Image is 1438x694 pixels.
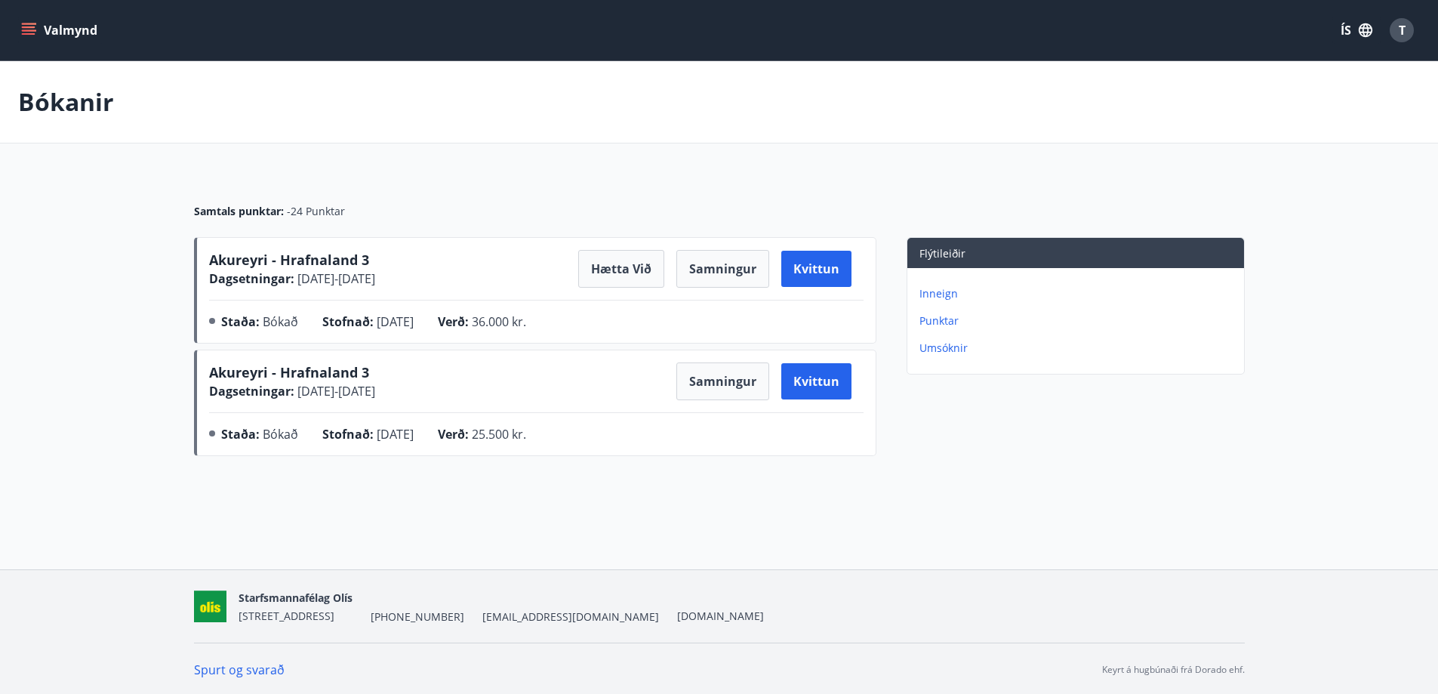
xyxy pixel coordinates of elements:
[919,286,1238,301] p: Inneign
[677,609,764,623] a: [DOMAIN_NAME]
[482,609,659,625] span: [EMAIL_ADDRESS][DOMAIN_NAME]
[18,85,114,119] p: Bókanir
[221,426,260,443] span: Staða :
[209,251,369,269] span: Akureyri - Hrafnaland 3
[1332,17,1381,44] button: ÍS
[322,313,374,330] span: Stofnað :
[194,662,285,678] a: Spurt og svarað
[294,383,375,399] span: [DATE] - [DATE]
[209,383,294,399] span: Dagsetningar :
[287,204,345,219] span: -24 Punktar
[221,313,260,330] span: Staða :
[1102,663,1245,677] p: Keyrt á hugbúnaði frá Dorado ehf.
[263,313,298,330] span: Bókað
[377,313,414,330] span: [DATE]
[438,313,469,330] span: Verð :
[919,341,1238,356] p: Umsóknir
[209,363,369,381] span: Akureyri - Hrafnaland 3
[676,362,769,400] button: Samningur
[1384,12,1420,48] button: T
[377,426,414,443] span: [DATE]
[472,313,526,330] span: 36.000 kr.
[676,250,769,288] button: Samningur
[1399,22,1406,39] span: T
[919,313,1238,328] p: Punktar
[578,250,664,288] button: Hætta við
[781,251,851,287] button: Kvittun
[472,426,526,443] span: 25.500 kr.
[438,426,469,443] span: Verð :
[194,204,284,219] span: Samtals punktar :
[322,426,374,443] span: Stofnað :
[239,609,334,623] span: [STREET_ADDRESS]
[371,609,464,625] span: [PHONE_NUMBER]
[194,591,226,623] img: zKKfP6KOkzrV16rlOvXjekfVdEO6DedhVoT8lYfP.png
[781,363,851,399] button: Kvittun
[294,270,375,287] span: [DATE] - [DATE]
[18,17,103,44] button: menu
[209,270,294,287] span: Dagsetningar :
[239,591,353,605] span: Starfsmannafélag Olís
[919,246,965,261] span: Flýtileiðir
[263,426,298,443] span: Bókað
